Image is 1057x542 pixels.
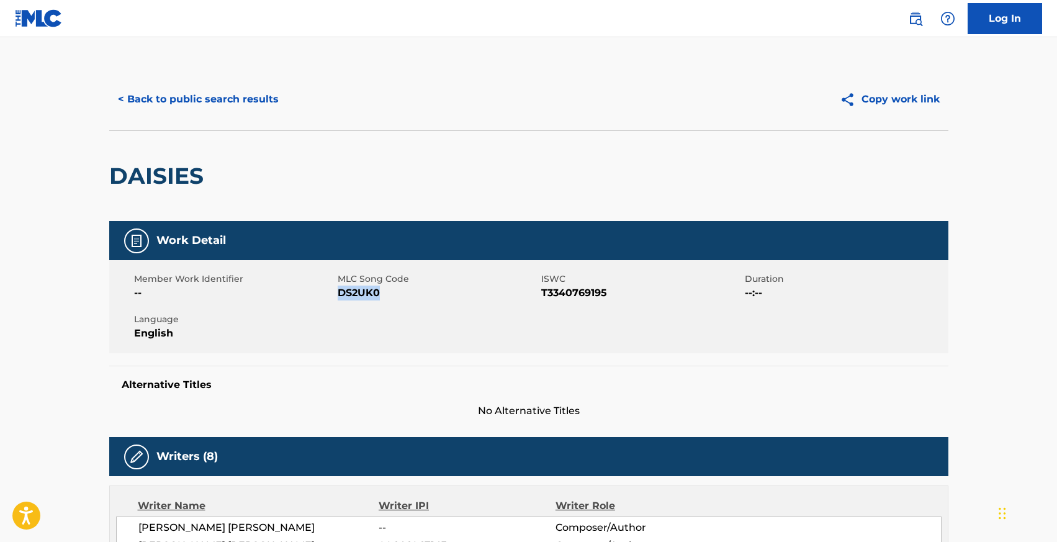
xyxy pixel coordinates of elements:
[134,273,335,286] span: Member Work Identifier
[840,92,861,107] img: Copy work link
[138,499,379,513] div: Writer Name
[156,449,218,464] h5: Writers (8)
[129,233,144,248] img: Work Detail
[968,3,1042,34] a: Log In
[109,84,287,115] button: < Back to public search results
[134,313,335,326] span: Language
[555,520,716,535] span: Composer/Author
[541,286,742,300] span: T3340769195
[903,6,928,31] a: Public Search
[109,404,948,418] span: No Alternative Titles
[995,482,1057,542] iframe: Chat Widget
[379,520,555,535] span: --
[745,286,945,300] span: --:--
[541,273,742,286] span: ISWC
[999,495,1006,532] div: Drag
[134,286,335,300] span: --
[555,499,716,513] div: Writer Role
[940,11,955,26] img: help
[908,11,923,26] img: search
[745,273,945,286] span: Duration
[831,84,948,115] button: Copy work link
[134,326,335,341] span: English
[129,449,144,464] img: Writers
[138,520,379,535] span: [PERSON_NAME] [PERSON_NAME]
[156,233,226,248] h5: Work Detail
[122,379,936,391] h5: Alternative Titles
[338,273,538,286] span: MLC Song Code
[15,9,63,27] img: MLC Logo
[338,286,538,300] span: DS2UK0
[109,162,210,190] h2: DAISIES
[379,499,555,513] div: Writer IPI
[935,6,960,31] div: Help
